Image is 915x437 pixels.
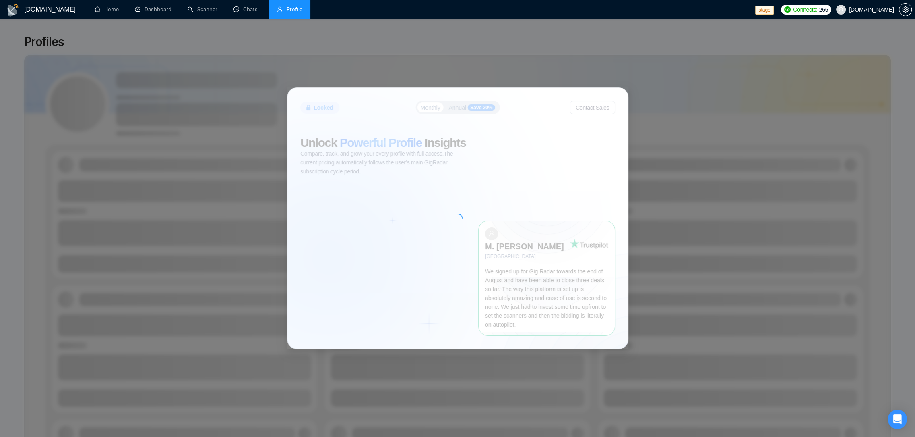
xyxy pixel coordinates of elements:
img: logo [6,4,19,17]
span: Connects: [793,5,817,14]
span: setting [899,6,911,13]
a: messageChats [233,6,261,13]
span: loading [453,214,463,223]
span: user [838,7,844,12]
a: searchScanner [188,6,217,13]
div: Open Intercom Messenger [888,410,907,429]
span: stage [755,6,773,15]
span: 266 [819,5,828,14]
span: Profile [287,6,302,13]
a: setting [899,6,912,13]
a: dashboardDashboard [135,6,171,13]
img: upwork-logo.png [784,6,791,13]
button: setting [899,3,912,16]
span: user [277,6,283,12]
a: homeHome [95,6,119,13]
